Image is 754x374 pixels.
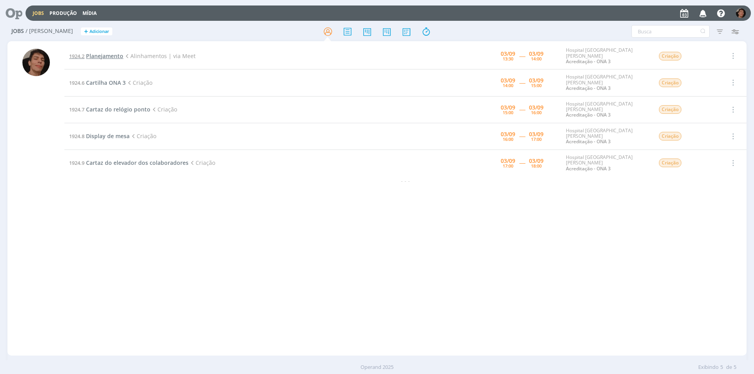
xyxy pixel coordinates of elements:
span: 1924.6 [69,79,84,86]
a: Acreditação - ONA 3 [566,138,611,145]
div: 03/09 [529,78,544,83]
a: 1924.8Display de mesa [69,132,130,140]
button: Mídia [80,10,99,16]
span: 1924.7 [69,106,84,113]
div: 03/09 [501,105,515,110]
span: 1924.8 [69,133,84,140]
span: Criação [659,105,681,114]
div: Hospital [GEOGRAPHIC_DATA][PERSON_NAME] [566,101,647,118]
span: Exibindo [698,363,719,371]
div: - - - [64,177,747,185]
span: / [PERSON_NAME] [26,28,73,35]
span: de [726,363,732,371]
div: 16:00 [531,110,542,115]
a: Jobs [33,10,44,16]
a: Acreditação - ONA 3 [566,85,611,91]
div: 17:00 [503,164,513,168]
span: Cartaz do elevador dos colaboradores [86,159,188,166]
div: 14:00 [531,57,542,61]
span: 1924.2 [69,53,84,60]
div: 03/09 [529,131,544,137]
div: 03/09 [529,105,544,110]
span: Criação [659,132,681,140]
span: Display de mesa [86,132,130,140]
span: 5 [734,363,736,371]
img: P [736,8,746,18]
div: Hospital [GEOGRAPHIC_DATA][PERSON_NAME] [566,74,647,91]
a: Acreditação - ONA 3 [566,165,611,172]
a: Acreditação - ONA 3 [566,111,611,118]
span: Criação [659,52,681,60]
a: Mídia [82,10,97,16]
span: Planejamento [86,52,123,60]
span: Criação [150,106,177,113]
a: Acreditação - ONA 3 [566,58,611,65]
div: 03/09 [501,131,515,137]
span: Criação [188,159,215,166]
span: Cartilha ONA 3 [86,79,126,86]
a: 1924.6Cartilha ONA 3 [69,79,126,86]
span: Cartaz do relógio ponto [86,106,150,113]
div: 03/09 [501,51,515,57]
a: 1924.2Planejamento [69,52,123,60]
div: 03/09 [529,51,544,57]
span: ----- [519,52,525,60]
div: 15:00 [531,83,542,88]
span: ----- [519,159,525,166]
a: Produção [49,10,77,16]
div: 15:00 [503,110,513,115]
div: 14:00 [503,83,513,88]
button: Produção [47,10,79,16]
div: Hospital [GEOGRAPHIC_DATA][PERSON_NAME] [566,155,647,171]
span: + [84,27,88,36]
div: 03/09 [501,78,515,83]
img: P [22,49,50,76]
span: Criação [126,79,152,86]
div: Hospital [GEOGRAPHIC_DATA][PERSON_NAME] [566,128,647,145]
span: Criação [659,159,681,167]
button: P [736,6,746,20]
div: 17:00 [531,137,542,141]
a: 1924.7Cartaz do relógio ponto [69,106,150,113]
button: Jobs [30,10,46,16]
span: Adicionar [90,29,109,34]
div: Hospital [GEOGRAPHIC_DATA][PERSON_NAME] [566,47,647,64]
span: ----- [519,132,525,140]
span: Criação [659,78,681,87]
div: 18:00 [531,164,542,168]
button: +Adicionar [81,27,112,36]
a: 1924.9Cartaz do elevador dos colaboradores [69,159,188,166]
div: 13:30 [503,57,513,61]
span: Criação [130,132,156,140]
span: ----- [519,79,525,86]
span: 5 [720,363,723,371]
div: 03/09 [529,158,544,164]
input: Busca [631,25,710,38]
span: Jobs [11,28,24,35]
span: Alinhamentos | via Meet [123,52,196,60]
div: 03/09 [501,158,515,164]
span: ----- [519,106,525,113]
span: 1924.9 [69,159,84,166]
div: 16:00 [503,137,513,141]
